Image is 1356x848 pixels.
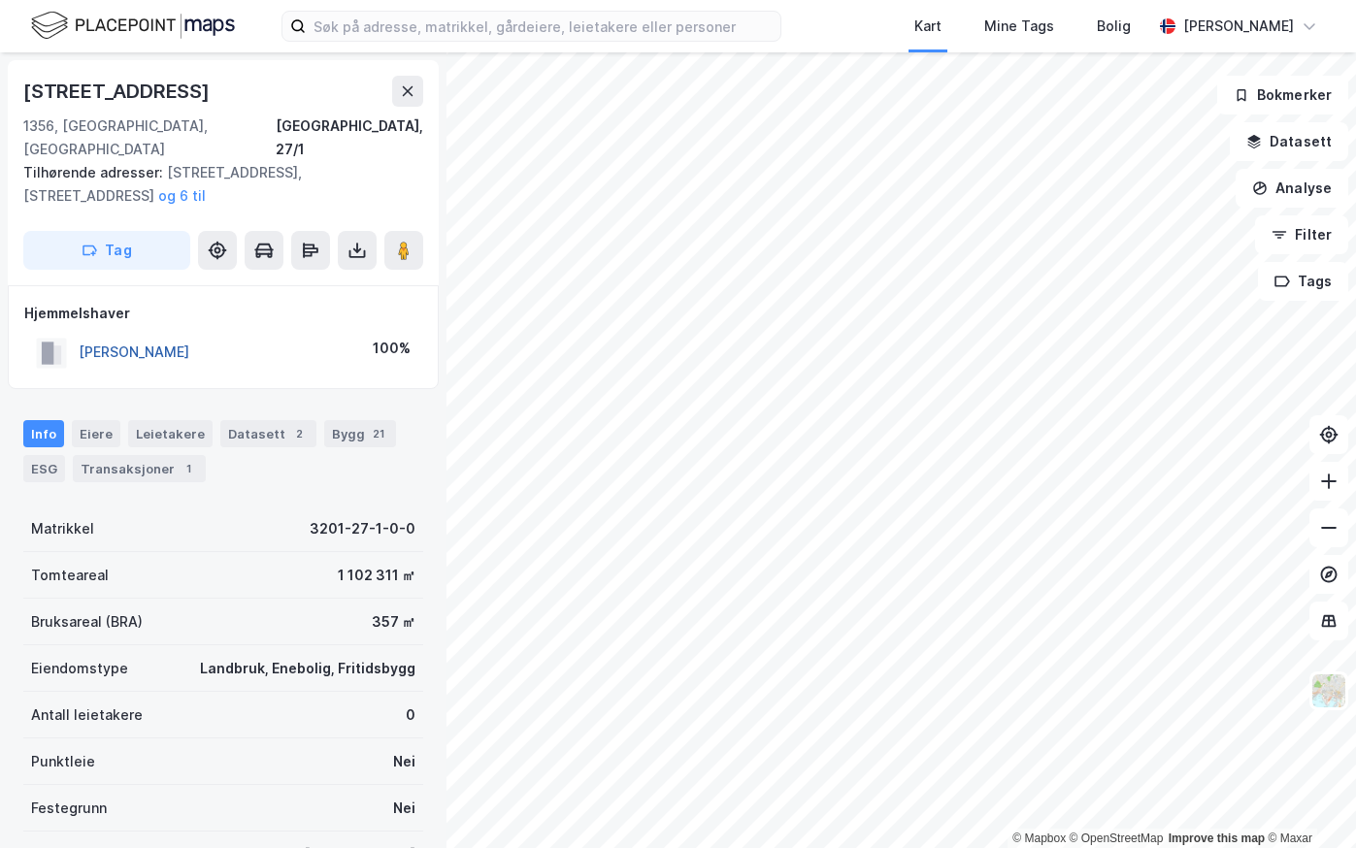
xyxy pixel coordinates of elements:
div: Transaksjoner [73,455,206,482]
iframe: Chat Widget [1259,755,1356,848]
input: Søk på adresse, matrikkel, gårdeiere, leietakere eller personer [306,12,780,41]
div: [GEOGRAPHIC_DATA], 27/1 [276,114,423,161]
div: Leietakere [128,420,213,447]
div: Bruksareal (BRA) [31,610,143,634]
div: Kart [914,15,942,38]
div: Eiere [72,420,120,447]
img: logo.f888ab2527a4732fd821a326f86c7f29.svg [31,9,235,43]
div: Bolig [1097,15,1131,38]
div: Landbruk, Enebolig, Fritidsbygg [200,657,415,680]
div: ESG [23,455,65,482]
div: 1 [179,459,198,478]
div: 21 [369,424,388,443]
div: Hjemmelshaver [24,302,422,325]
div: Datasett [220,420,316,447]
span: Tilhørende adresser: [23,164,167,180]
div: [STREET_ADDRESS], [STREET_ADDRESS] [23,161,408,208]
div: Punktleie [31,750,95,773]
div: 357 ㎡ [372,610,415,634]
div: Festegrunn [31,797,107,820]
div: Eiendomstype [31,657,128,680]
div: 1356, [GEOGRAPHIC_DATA], [GEOGRAPHIC_DATA] [23,114,276,161]
div: Nei [393,797,415,820]
a: Improve this map [1169,832,1265,845]
button: Filter [1255,215,1348,254]
button: Analyse [1236,169,1348,208]
div: Nei [393,750,415,773]
button: Datasett [1230,122,1348,161]
a: Mapbox [1012,832,1066,845]
div: Matrikkel [31,517,94,540]
div: Bygg [324,420,396,447]
div: 100% [373,337,411,360]
div: Antall leietakere [31,703,143,727]
div: [PERSON_NAME] [1183,15,1294,38]
div: Tomteareal [31,564,109,587]
div: 0 [406,703,415,727]
a: OpenStreetMap [1070,832,1164,845]
div: Info [23,420,64,447]
div: Mine Tags [984,15,1054,38]
button: Tag [23,231,190,270]
button: Tags [1258,262,1348,301]
img: Z [1310,672,1347,709]
button: Bokmerker [1217,76,1348,114]
div: 1 102 311 ㎡ [338,564,415,587]
div: [STREET_ADDRESS] [23,76,214,107]
div: 3201-27-1-0-0 [310,517,415,540]
div: 2 [289,424,309,443]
